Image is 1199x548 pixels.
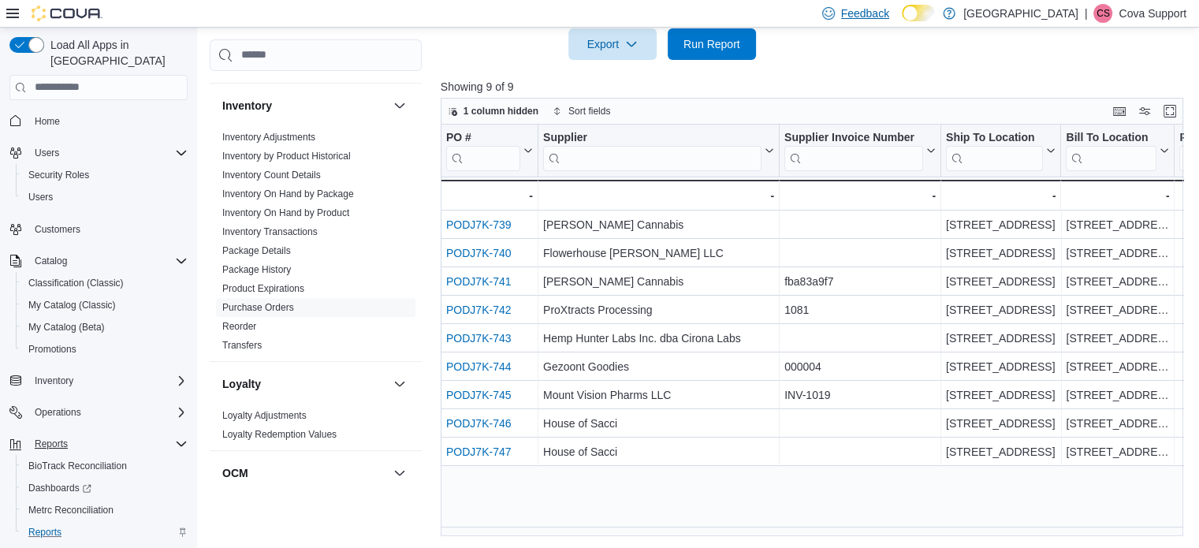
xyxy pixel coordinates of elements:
span: Metrc Reconciliation [28,504,114,516]
a: Users [22,188,59,207]
div: 1081 [784,300,936,319]
button: Metrc Reconciliation [16,499,194,521]
div: fba83a9f7 [784,272,936,291]
a: Product Expirations [222,283,304,294]
span: Dashboards [22,479,188,498]
button: Catalog [3,250,194,272]
span: Purchase Orders [222,301,294,314]
button: Supplier Invoice Number [784,130,936,170]
input: Dark Mode [902,5,935,21]
span: Promotions [28,343,76,356]
div: 000004 [784,357,936,376]
button: Inventory [222,98,387,114]
div: [STREET_ADDRESS] [1066,272,1169,291]
a: My Catalog (Beta) [22,318,111,337]
span: Product Expirations [222,282,304,295]
button: Bill To Location [1066,130,1169,170]
span: Inventory [28,371,188,390]
button: Catalog [28,252,73,270]
button: Ship To Location [946,130,1056,170]
div: PO # [446,130,520,145]
div: Hemp Hunter Labs Inc. dba Cirona Labs [543,329,774,348]
button: Classification (Classic) [16,272,194,294]
a: PODJ7K-741 [446,275,511,288]
span: Run Report [683,36,740,52]
div: [STREET_ADDRESS] [1066,244,1169,263]
div: Mount Vision Pharms LLC [543,386,774,404]
div: - [784,186,936,205]
span: Loyalty Adjustments [222,409,307,422]
button: Display options [1135,102,1154,121]
span: Users [28,144,188,162]
button: BioTrack Reconciliation [16,455,194,477]
a: PODJ7K-744 [446,360,511,373]
button: Customers [3,218,194,240]
a: Inventory Adjustments [222,132,315,143]
a: Inventory On Hand by Product [222,207,349,218]
button: Enter fullscreen [1160,102,1179,121]
a: PODJ7K-739 [446,218,511,231]
span: Reports [35,438,68,450]
span: My Catalog (Classic) [28,299,116,311]
a: Loyalty Adjustments [222,410,307,421]
span: Feedback [841,6,889,21]
span: BioTrack Reconciliation [22,457,188,475]
span: Reports [28,434,188,453]
div: Ship To Location [946,130,1044,170]
a: Inventory Transactions [222,226,318,237]
button: Promotions [16,338,194,360]
span: Transfers [222,339,262,352]
div: [STREET_ADDRESS] [946,215,1056,234]
span: My Catalog (Beta) [22,318,188,337]
a: Inventory On Hand by Package [222,188,354,199]
div: Bill To Location [1066,130,1156,145]
span: Sort fields [568,105,610,117]
div: House of Sacci [543,414,774,433]
button: Inventory [28,371,80,390]
a: Security Roles [22,166,95,185]
div: [STREET_ADDRESS] [946,329,1056,348]
span: Operations [35,406,81,419]
a: PODJ7K-745 [446,389,511,401]
a: Metrc Reconciliation [22,501,120,520]
button: Users [16,186,194,208]
div: Supplier [543,130,761,145]
span: Operations [28,403,188,422]
span: Security Roles [22,166,188,185]
button: Reports [16,521,194,543]
span: Export [578,28,647,60]
div: ProXtracts Processing [543,300,774,319]
button: My Catalog (Beta) [16,316,194,338]
span: Package History [222,263,291,276]
span: Security Roles [28,169,89,181]
span: CS [1097,4,1110,23]
div: [STREET_ADDRESS] [946,272,1056,291]
span: Classification (Classic) [22,274,188,293]
h3: OCM [222,465,248,481]
div: [STREET_ADDRESS] [1066,357,1169,376]
span: Load All Apps in [GEOGRAPHIC_DATA] [44,37,188,69]
div: Loyalty [210,406,422,450]
div: [STREET_ADDRESS] [1066,414,1169,433]
div: [PERSON_NAME] Cannabis [543,272,774,291]
span: Catalog [28,252,188,270]
span: My Catalog (Classic) [22,296,188,315]
div: Inventory [210,128,422,361]
span: Metrc Reconciliation [22,501,188,520]
div: [STREET_ADDRESS] [946,300,1056,319]
a: PODJ7K-743 [446,332,511,345]
span: Users [28,191,53,203]
button: Inventory [3,370,194,392]
span: Reports [22,523,188,542]
div: Supplier Invoice Number [784,130,923,170]
button: Loyalty [390,375,409,393]
div: [STREET_ADDRESS] [946,244,1056,263]
p: [GEOGRAPHIC_DATA] [963,4,1078,23]
img: Cova [32,6,102,21]
div: House of Sacci [543,442,774,461]
button: Loyalty [222,376,387,392]
div: [STREET_ADDRESS] [946,386,1056,404]
span: Reports [28,526,61,539]
button: Reports [28,434,74,453]
a: Promotions [22,340,83,359]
